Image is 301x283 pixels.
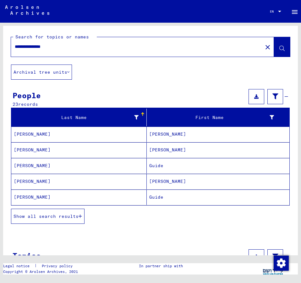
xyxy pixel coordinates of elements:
[11,142,147,158] mat-cell: [PERSON_NAME]
[18,101,38,107] span: records
[273,255,288,270] div: Change consent
[147,109,289,126] mat-header-cell: First Name
[147,127,289,142] mat-cell: [PERSON_NAME]
[11,209,85,224] button: Show all search results
[147,142,289,158] mat-cell: [PERSON_NAME]
[11,65,72,80] button: Archival tree units
[261,263,285,279] img: yv_logo.png
[149,114,274,121] div: First Name
[3,269,80,275] p: Copyright © Arolsen Archives, 2021
[11,158,147,173] mat-cell: [PERSON_NAME]
[14,114,139,121] div: Last Name
[37,263,80,269] a: Privacy policy
[274,256,289,271] img: Change consent
[13,90,41,101] div: People
[270,10,277,13] span: EN
[149,112,282,122] div: First Name
[14,213,79,219] span: Show all search results
[147,174,289,189] mat-cell: [PERSON_NAME]
[11,109,147,126] mat-header-cell: Last Name
[139,263,183,269] p: In partner ship with
[3,263,80,269] div: |
[288,5,301,18] button: Toggle sidenav
[13,101,18,107] span: 23
[261,41,274,53] button: Clear
[14,112,146,122] div: Last Name
[15,34,89,40] mat-label: Search for topics or names
[147,190,289,205] mat-cell: Guide
[11,174,147,189] mat-cell: [PERSON_NAME]
[11,190,147,205] mat-cell: [PERSON_NAME]
[11,127,147,142] mat-cell: [PERSON_NAME]
[264,43,271,51] mat-icon: close
[291,8,298,16] mat-icon: Side nav toggle icon
[5,5,49,15] img: Arolsen_neg.svg
[3,263,35,269] a: Legal notice
[147,158,289,173] mat-cell: Guide
[13,250,41,261] div: Topics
